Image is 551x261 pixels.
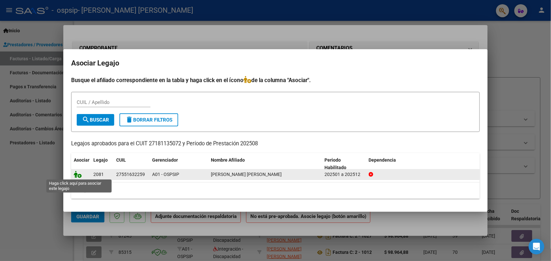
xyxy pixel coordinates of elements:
[529,239,544,254] div: Open Intercom Messenger
[211,157,245,163] span: Nombre Afiliado
[93,172,104,177] span: 2081
[93,157,108,163] span: Legajo
[366,153,480,175] datatable-header-cell: Dependencia
[119,113,178,126] button: Borrar Filtros
[125,117,172,123] span: Borrar Filtros
[91,153,114,175] datatable-header-cell: Legajo
[125,116,133,123] mat-icon: delete
[82,116,90,123] mat-icon: search
[116,171,145,178] div: 27551632259
[77,114,114,126] button: Buscar
[208,153,322,175] datatable-header-cell: Nombre Afiliado
[71,140,480,148] p: Legajos aprobados para el CUIT 27181135072 y Período de Prestación 202508
[325,157,347,170] span: Periodo Habilitado
[74,157,89,163] span: Asociar
[150,153,208,175] datatable-header-cell: Gerenciador
[114,153,150,175] datatable-header-cell: CUIL
[322,153,366,175] datatable-header-cell: Periodo Habilitado
[71,182,480,199] div: 1 registros
[71,153,91,175] datatable-header-cell: Asociar
[369,157,396,163] span: Dependencia
[152,157,178,163] span: Gerenciador
[152,172,179,177] span: A01 - OSPSIP
[325,171,364,178] div: 202501 a 202512
[82,117,109,123] span: Buscar
[116,157,126,163] span: CUIL
[71,57,480,69] h2: Asociar Legajo
[71,76,480,84] h4: Busque el afiliado correspondiente en la tabla y haga click en el ícono de la columna "Asociar".
[211,172,282,177] span: VERGARA GIULIANA BELEN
